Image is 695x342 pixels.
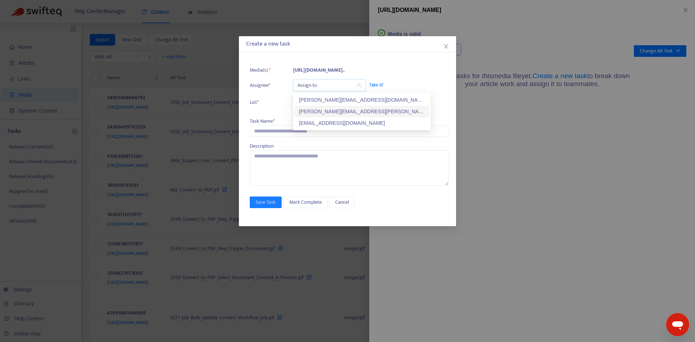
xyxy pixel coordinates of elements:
[250,98,275,106] span: List
[295,106,429,117] div: robyn.cowe@fyi.app
[335,198,349,206] span: Cancel
[250,81,275,89] span: Assignee
[283,197,328,208] button: Mark Complete
[250,197,282,208] button: Save Task
[442,42,450,50] button: Close
[369,81,442,89] span: Take it!
[295,117,429,129] div: zendesk.checker@fyidocs.com
[299,119,425,127] div: [EMAIL_ADDRESS][DOMAIN_NAME]
[250,142,274,150] span: Description
[250,66,275,74] span: Media(s)
[357,83,362,88] span: search
[666,313,689,336] iframe: Button to launch messaging window
[293,66,345,74] b: [URL][DOMAIN_NAME]..
[295,94,429,106] div: kelly.sofia@fyi.app
[289,198,322,206] span: Mark Complete
[246,40,449,48] div: Create a new task
[329,197,355,208] button: Cancel
[299,107,425,115] div: [PERSON_NAME][EMAIL_ADDRESS][PERSON_NAME][DOMAIN_NAME]
[299,96,425,104] div: [PERSON_NAME][EMAIL_ADDRESS][DOMAIN_NAME]
[443,43,449,49] span: close
[250,117,449,125] div: Task Name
